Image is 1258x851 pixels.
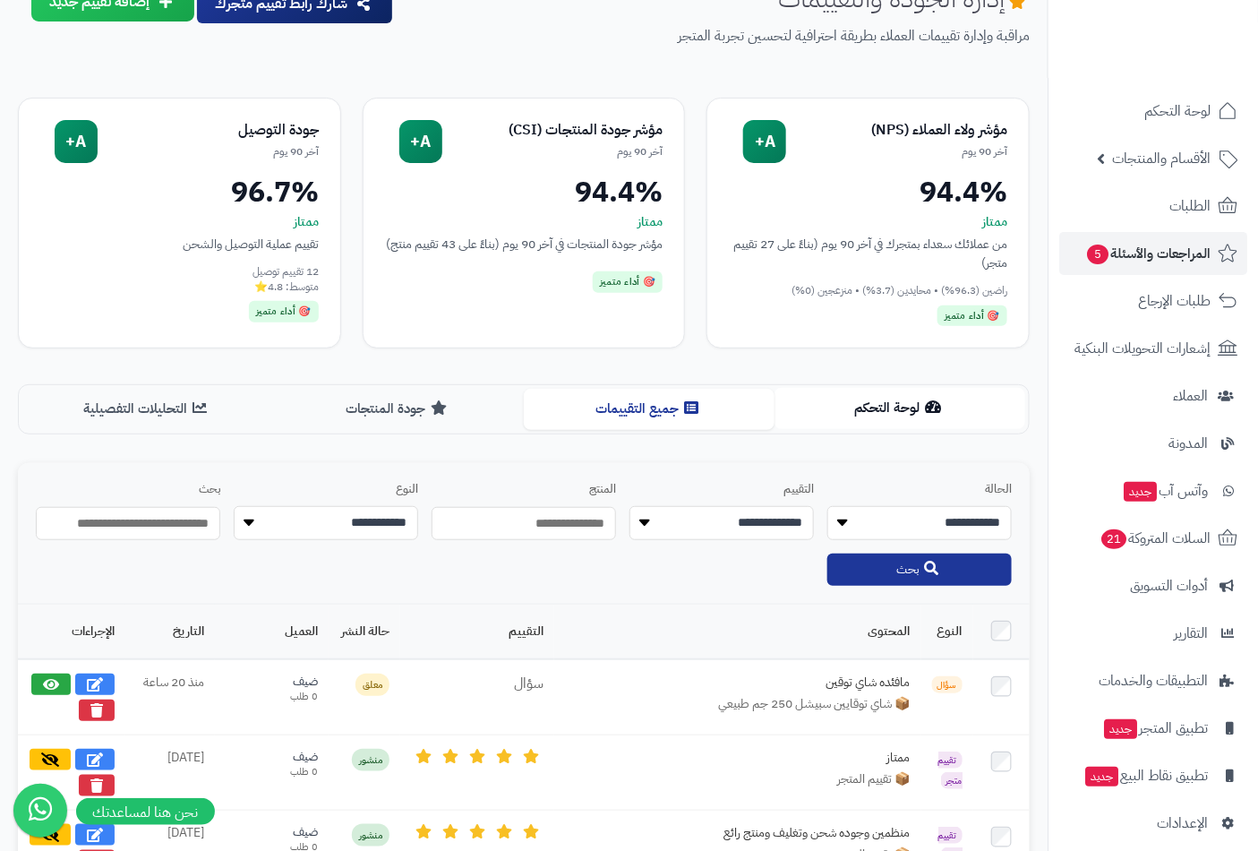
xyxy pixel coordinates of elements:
[1138,288,1211,314] span: طلبات الإرجاع
[1104,719,1137,739] span: جديد
[1100,526,1211,551] span: السلات المتروكة
[774,388,1025,428] button: لوحة التحكم
[1099,668,1208,693] span: التطبيقات والخدمات
[249,301,319,322] div: 🎯 أداء متميز
[554,605,921,658] th: المحتوى
[514,673,543,694] span: سؤال
[226,690,318,704] div: 0 طلب
[1059,707,1247,750] a: تطبيق المتجرجديد
[729,213,1007,231] div: ممتاز
[827,481,1012,498] label: الحالة
[1174,621,1208,646] span: التقارير
[1059,279,1247,322] a: طلبات الإرجاع
[1122,478,1208,503] span: وآتس آب
[125,735,215,810] td: [DATE]
[385,213,663,231] div: ممتاز
[442,144,663,159] div: آخر 90 يوم
[1083,763,1208,788] span: تطبيق نقاط البيع
[432,481,616,498] label: المنتج
[226,674,318,691] div: ضيف
[1169,193,1211,219] span: الطلبات
[1085,241,1211,266] span: المراجعات والأسئلة
[1168,431,1208,456] span: المدونة
[1101,529,1126,549] span: 21
[1059,659,1247,702] a: التطبيقات والخدمات
[1130,573,1208,598] span: أدوات التسويق
[524,389,774,429] button: جميع التقييمات
[234,481,418,498] label: النوع
[40,213,319,231] div: ممتاز
[729,283,1007,298] div: راضين (96.3%) • محايدين (3.7%) • منزعجين (0%)
[1059,90,1247,133] a: لوحة التحكم
[40,264,319,295] div: 12 تقييم توصيل متوسط: 4.8⭐
[1136,50,1241,88] img: logo-2.png
[1173,383,1208,408] span: العملاء
[98,120,319,141] div: جودة التوصيل
[1102,716,1208,741] span: تطبيق المتجر
[729,177,1007,206] div: 94.4%
[1059,185,1247,228] a: الطلبات
[1059,469,1247,512] a: وآتس آبجديد
[98,144,319,159] div: آخر 90 يوم
[226,749,318,766] div: ضيف
[352,749,389,771] span: منشور
[400,605,554,658] th: التقييم
[40,177,319,206] div: 96.7%
[408,26,1030,47] p: مراقبة وإدارة تقييمات العملاء بطريقة احترافية لتحسين تجربة المتجر
[215,605,329,658] th: العميل
[786,144,1007,159] div: آخر 90 يوم
[125,605,215,658] th: التاريخ
[55,120,98,163] div: A+
[642,824,911,842] div: منظمين وجوده شحن وتغليف ومنتج رائع
[1085,767,1118,787] span: جديد
[642,674,911,692] div: مافئده شاي توقين
[352,824,389,847] span: منشور
[1059,517,1247,560] a: السلات المتروكة21
[1144,99,1211,124] span: لوحة التحكم
[226,824,318,841] div: ضيف
[642,749,911,767] div: ممتاز
[1112,146,1211,171] span: الأقسام والمنتجات
[838,770,911,788] span: 📦 تقييم المتجر
[1059,422,1247,465] a: المدونة
[22,389,273,429] button: التحليلات التفصيلية
[937,305,1007,327] div: 🎯 أداء متميز
[1059,232,1247,275] a: المراجعات والأسئلة5
[1059,564,1247,607] a: أدوات التسويق
[355,674,389,696] span: معلق
[385,235,663,254] div: مؤشر جودة المنتجات في آخر 90 يوم (بناءً على 43 تقييم منتج)
[629,481,814,498] label: التقييم
[1087,245,1108,264] span: 5
[385,177,663,206] div: 94.4%
[329,605,400,658] th: حالة النشر
[1157,811,1208,836] span: الإعدادات
[729,235,1007,272] div: من عملائك سعداء بمتجرك في آخر 90 يوم (بناءً على 27 تقييم متجر)
[719,695,911,713] span: 📦 شاي توقايين سبيشل 250 جم طبيعي
[399,120,442,163] div: A+
[226,765,318,779] div: 0 طلب
[1059,327,1247,370] a: إشعارات التحويلات البنكية
[1059,612,1247,655] a: التقارير
[938,752,963,789] span: تقييم متجر
[786,120,1007,141] div: مؤشر ولاء العملاء (NPS)
[1059,374,1247,417] a: العملاء
[1059,802,1247,845] a: الإعدادات
[743,120,786,163] div: A+
[921,605,973,658] th: النوع
[827,554,1012,586] button: بحث
[18,605,125,658] th: الإجراءات
[40,235,319,254] div: تقييم عملية التوصيل والشحن
[1059,754,1247,797] a: تطبيق نقاط البيعجديد
[1074,336,1211,361] span: إشعارات التحويلات البنكية
[1124,482,1157,502] span: جديد
[593,271,663,293] div: 🎯 أداء متميز
[442,120,663,141] div: مؤشر جودة المنتجات (CSI)
[36,481,220,498] label: بحث
[125,659,215,735] td: منذ 20 ساعة
[932,676,963,693] span: سؤال
[273,389,524,429] button: جودة المنتجات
